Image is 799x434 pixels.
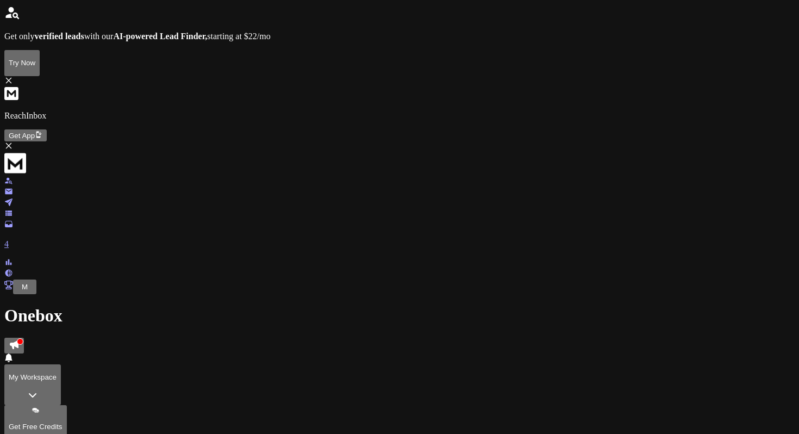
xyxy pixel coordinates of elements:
p: Try Now [9,59,35,67]
p: Get Free Credits [9,423,63,431]
strong: verified leads [35,32,84,41]
p: Get only with our starting at $22/mo [4,32,795,41]
button: Try Now [4,50,40,76]
p: ReachInbox [4,111,795,121]
button: M [17,281,32,293]
p: My Workspace [9,373,57,381]
button: Get App [4,129,47,141]
span: M [22,283,28,291]
button: M [13,280,36,294]
p: 4 [4,239,795,249]
img: logo [4,152,26,174]
strong: AI-powered Lead Finder, [113,32,207,41]
h1: Onebox [4,306,795,326]
a: 4 [4,221,795,249]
